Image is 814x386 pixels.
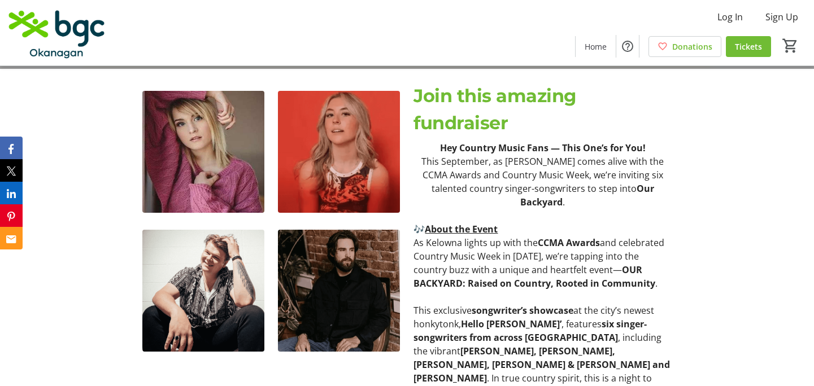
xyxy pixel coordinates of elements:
[672,41,712,52] span: Donations
[538,236,600,249] strong: CCMA Awards
[413,82,671,137] p: Join this amazing fundraiser
[413,223,498,235] strong: 🎶
[461,318,561,330] strong: Hello [PERSON_NAME]’
[765,10,798,24] span: Sign Up
[413,318,647,344] strong: six singer-songwriters from across [GEOGRAPHIC_DATA]
[717,10,743,24] span: Log In
[585,41,607,52] span: Home
[278,91,400,213] img: undefined
[520,182,654,208] strong: Our Backyard
[142,91,264,213] img: undefined
[413,345,670,384] strong: [PERSON_NAME], [PERSON_NAME], [PERSON_NAME], [PERSON_NAME] & [PERSON_NAME] and [PERSON_NAME]
[413,236,671,290] p: As Kelowna lights up with the and celebrated Country Music Week in [DATE], we’re tapping into the...
[576,36,616,57] a: Home
[616,35,639,58] button: Help
[726,36,771,57] a: Tickets
[413,155,671,209] p: This September, as [PERSON_NAME] comes alive with the CCMA Awards and Country Music Week, we’re i...
[425,223,498,235] u: About the Event
[708,8,752,26] button: Log In
[756,8,807,26] button: Sign Up
[648,36,721,57] a: Donations
[142,230,264,352] img: undefined
[780,36,800,56] button: Cart
[413,264,655,289] strong: OUR BACKYARD: Raised on Country, Rooted in Community
[278,230,400,352] img: undefined
[440,142,646,154] strong: Hey Country Music Fans — This One’s for You!
[735,41,762,52] span: Tickets
[472,304,573,317] strong: songwriter’s showcase
[7,5,107,61] img: BGC Okanagan's Logo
